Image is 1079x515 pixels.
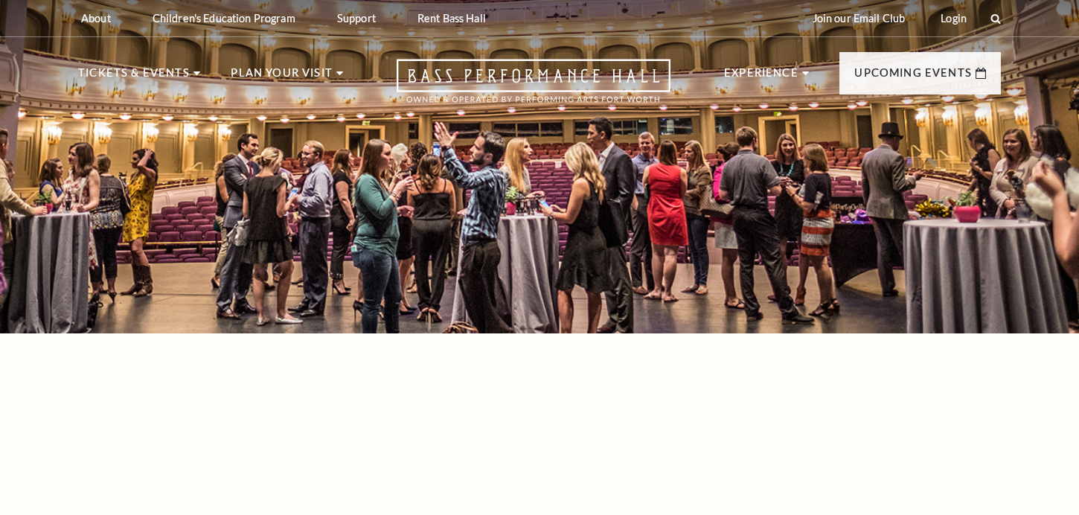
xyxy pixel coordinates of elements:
[153,12,295,25] p: Children's Education Program
[337,12,376,25] p: Support
[231,64,333,91] p: Plan Your Visit
[854,64,972,91] p: Upcoming Events
[78,64,190,91] p: Tickets & Events
[417,12,486,25] p: Rent Bass Hall
[724,64,798,91] p: Experience
[81,12,111,25] p: About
